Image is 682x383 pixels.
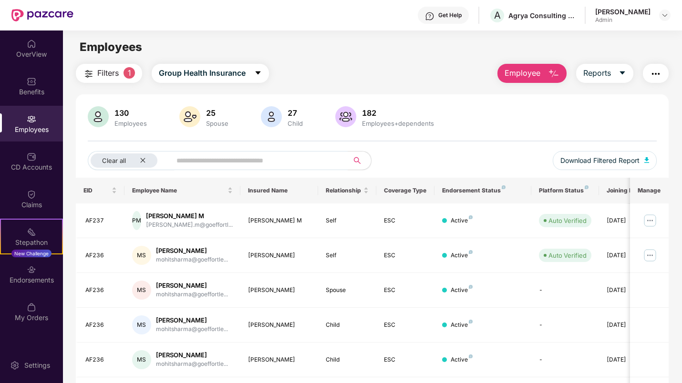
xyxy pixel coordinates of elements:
[451,355,473,364] div: Active
[531,273,599,308] td: -
[159,67,246,79] span: Group Health Insurance
[642,213,658,228] img: manageButton
[384,321,427,330] div: ESC
[146,212,233,221] div: [PERSON_NAME] M
[650,68,661,80] img: svg+xml;base64,PHN2ZyB4bWxucz0iaHR0cDovL3d3dy53My5vcmcvMjAwMC9zdmciIHdpZHRoPSIyNCIgaGVpZ2h0PSIyNC...
[508,11,575,20] div: Agrya Consulting Private Limited
[348,157,366,164] span: search
[438,11,462,19] div: Get Help
[83,187,110,194] span: EID
[11,9,73,21] img: New Pazcare Logo
[585,185,589,189] img: svg+xml;base64,PHN2ZyB4bWxucz0iaHR0cDovL3d3dy53My5vcmcvMjAwMC9zdmciIHdpZHRoPSI4IiBoZWlnaHQ9IjgiIH...
[497,64,567,83] button: Employee
[27,190,36,199] img: svg+xml;base64,PHN2ZyBpZD0iQ2xhaW0iIHhtbG5zPSJodHRwOi8vd3d3LnczLm9yZy8yMDAwL3N2ZyIgd2lkdGg9IjIwIi...
[204,120,230,127] div: Spouse
[146,221,233,230] div: [PERSON_NAME].m@goeffortl...
[156,325,228,334] div: mohitsharma@goeffortle...
[132,315,151,334] div: MS
[85,286,117,295] div: AF236
[360,120,436,127] div: Employees+dependents
[531,308,599,343] td: -
[27,77,36,86] img: svg+xml;base64,PHN2ZyBpZD0iQmVuZWZpdHMiIHhtbG5zPSJodHRwOi8vd3d3LnczLm9yZy8yMDAwL3N2ZyIgd2lkdGg9Ij...
[156,255,228,264] div: mohitsharma@goeffortle...
[248,251,310,260] div: [PERSON_NAME]
[11,250,52,257] div: New Challenge
[318,178,376,203] th: Relationship
[76,64,142,83] button: Filters1
[102,157,126,164] span: Clear all
[27,114,36,124] img: svg+xml;base64,PHN2ZyBpZD0iRW1wbG95ZWVzIiB4bWxucz0iaHR0cDovL3d3dy53My5vcmcvMjAwMC9zdmciIHdpZHRoPS...
[335,106,356,127] img: svg+xml;base64,PHN2ZyB4bWxucz0iaHR0cDovL3d3dy53My5vcmcvMjAwMC9zdmciIHhtbG5zOnhsaW5rPSJodHRwOi8vd3...
[124,178,241,203] th: Employee Name
[630,178,669,203] th: Manage
[27,152,36,161] img: svg+xml;base64,PHN2ZyBpZD0iQ0RfQWNjb3VudHMiIGRhdGEtbmFtZT0iQ0QgQWNjb3VudHMiIHhtbG5zPSJodHRwOi8vd3...
[360,108,436,118] div: 182
[326,251,369,260] div: Self
[179,106,200,127] img: svg+xml;base64,PHN2ZyB4bWxucz0iaHR0cDovL3d3dy53My5vcmcvMjAwMC9zdmciIHhtbG5zOnhsaW5rPSJodHRwOi8vd3...
[595,16,651,24] div: Admin
[248,355,310,364] div: [PERSON_NAME]
[583,67,611,79] span: Reports
[531,343,599,377] td: -
[10,361,20,370] img: svg+xml;base64,PHN2ZyBpZD0iU2V0dGluZy0yMHgyMCIgeG1sbnM9Imh0dHA6Ly93d3cudzMub3JnLzIwMDAvc3ZnIiB3aW...
[156,246,228,255] div: [PERSON_NAME]
[113,108,149,118] div: 130
[451,251,473,260] div: Active
[286,108,305,118] div: 27
[156,316,228,325] div: [PERSON_NAME]
[607,251,650,260] div: [DATE]
[607,216,650,225] div: [DATE]
[642,248,658,263] img: manageButton
[607,321,650,330] div: [DATE]
[85,251,117,260] div: AF236
[469,215,473,219] img: svg+xml;base64,PHN2ZyB4bWxucz0iaHR0cDovL3d3dy53My5vcmcvMjAwMC9zdmciIHdpZHRoPSI4IiBoZWlnaHQ9IjgiIH...
[607,355,650,364] div: [DATE]
[132,187,226,194] span: Employee Name
[469,354,473,358] img: svg+xml;base64,PHN2ZyB4bWxucz0iaHR0cDovL3d3dy53My5vcmcvMjAwMC9zdmciIHdpZHRoPSI4IiBoZWlnaHQ9IjgiIH...
[248,286,310,295] div: [PERSON_NAME]
[384,286,427,295] div: ESC
[548,216,587,225] div: Auto Verified
[204,108,230,118] div: 25
[384,251,427,260] div: ESC
[442,187,524,194] div: Endorsement Status
[85,321,117,330] div: AF236
[132,281,151,300] div: MS
[469,250,473,254] img: svg+xml;base64,PHN2ZyB4bWxucz0iaHR0cDovL3d3dy53My5vcmcvMjAwMC9zdmciIHdpZHRoPSI4IiBoZWlnaHQ9IjgiIH...
[132,350,151,369] div: MS
[494,10,501,21] span: A
[85,216,117,225] div: AF237
[124,67,135,79] span: 1
[548,251,587,260] div: Auto Verified
[451,286,473,295] div: Active
[326,187,362,194] span: Relationship
[27,265,36,274] img: svg+xml;base64,PHN2ZyBpZD0iRW5kb3JzZW1lbnRzIiB4bWxucz0iaHR0cDovL3d3dy53My5vcmcvMjAwMC9zdmciIHdpZH...
[140,157,146,163] span: close
[469,285,473,289] img: svg+xml;base64,PHN2ZyB4bWxucz0iaHR0cDovL3d3dy53My5vcmcvMjAwMC9zdmciIHdpZHRoPSI4IiBoZWlnaHQ9IjgiIH...
[376,178,434,203] th: Coverage Type
[85,355,117,364] div: AF236
[599,178,657,203] th: Joining Date
[576,64,633,83] button: Reportscaret-down
[384,355,427,364] div: ESC
[76,178,124,203] th: EID
[451,321,473,330] div: Active
[248,216,310,225] div: [PERSON_NAME] M
[261,106,282,127] img: svg+xml;base64,PHN2ZyB4bWxucz0iaHR0cDovL3d3dy53My5vcmcvMjAwMC9zdmciIHhtbG5zOnhsaW5rPSJodHRwOi8vd3...
[156,360,228,369] div: mohitsharma@goeffortle...
[27,302,36,312] img: svg+xml;base64,PHN2ZyBpZD0iTXlfT3JkZXJzIiBkYXRhLW5hbWU9Ik15IE9yZGVycyIgeG1sbnM9Imh0dHA6Ly93d3cudz...
[502,185,506,189] img: svg+xml;base64,PHN2ZyB4bWxucz0iaHR0cDovL3d3dy53My5vcmcvMjAwMC9zdmciIHdpZHRoPSI4IiBoZWlnaHQ9IjgiIH...
[553,151,657,170] button: Download Filtered Report
[88,151,175,170] button: Clear allclose
[83,68,94,80] img: svg+xml;base64,PHN2ZyB4bWxucz0iaHR0cDovL3d3dy53My5vcmcvMjAwMC9zdmciIHdpZHRoPSIyNCIgaGVpZ2h0PSIyNC...
[132,211,142,230] div: PM
[132,246,151,265] div: MS
[254,69,262,78] span: caret-down
[113,120,149,127] div: Employees
[88,106,109,127] img: svg+xml;base64,PHN2ZyB4bWxucz0iaHR0cDovL3d3dy53My5vcmcvMjAwMC9zdmciIHhtbG5zOnhsaW5rPSJodHRwOi8vd3...
[240,178,318,203] th: Insured Name
[595,7,651,16] div: [PERSON_NAME]
[560,155,640,166] span: Download Filtered Report
[152,64,269,83] button: Group Health Insurancecaret-down
[156,351,228,360] div: [PERSON_NAME]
